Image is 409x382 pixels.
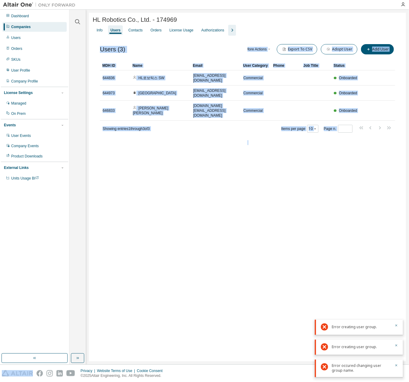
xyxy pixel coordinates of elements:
div: Cookie Consent [137,368,166,373]
button: Export To CSV [277,44,317,54]
div: Website Terms of Use [97,368,137,373]
span: 644973 [103,91,115,95]
div: Job Title [303,61,329,70]
div: SKUs [11,57,21,62]
a: [GEOGRAPHIC_DATA] [139,91,176,95]
span: [EMAIL_ADDRESS][DOMAIN_NAME] [193,73,238,83]
span: Page n. [324,125,353,133]
div: Orders [151,28,162,33]
span: Showing entries 1 through 3 of 3 [103,127,150,131]
span: 646833 [103,108,115,113]
span: [EMAIL_ADDRESS][DOMAIN_NAME] [193,88,238,98]
span: Items per page [281,125,318,133]
div: Company Events [11,144,39,148]
div: Users [110,28,120,33]
div: Contacts [128,28,142,33]
div: External Links [4,165,29,170]
span: Commercial [243,91,263,95]
div: User Profile [11,68,30,73]
div: Error occured changing user group name. [332,363,391,373]
img: altair_logo.svg [2,370,33,377]
div: Companies [11,24,31,29]
div: Dashboard [11,14,29,18]
span: 644836 [103,76,115,80]
div: Error creating user group. [332,343,391,351]
div: Phone [273,61,299,70]
div: Company Profile [11,79,38,84]
button: 10 [309,126,317,131]
img: instagram.svg [46,370,53,377]
img: linkedin.svg [56,370,63,377]
span: Commercial [243,76,263,80]
a: HL로보틱스 SW [139,76,165,80]
div: Managed [11,101,26,106]
div: Status [334,61,359,70]
div: User Category [243,61,268,70]
div: Authorizations [201,28,224,33]
span: [DOMAIN_NAME][EMAIL_ADDRESS][DOMAIN_NAME] [193,103,238,118]
button: More Actions [244,44,273,54]
span: Onboarded [339,76,357,80]
div: Privacy [81,368,97,373]
div: Users [11,35,21,40]
img: youtube.svg [66,370,75,377]
span: Users (3) [100,46,125,53]
button: Add User [361,44,394,54]
div: License Settings [4,90,33,95]
a: [PERSON_NAME] [PERSON_NAME] [133,106,168,115]
div: On Prem [11,111,26,116]
img: facebook.svg [37,370,43,377]
div: License Usage [169,28,193,33]
button: Adopt User [321,44,357,54]
div: Product Downloads [11,154,43,159]
div: User Events [11,133,31,138]
span: Units Usage BI [11,176,39,180]
p: © 2025 Altair Engineering, Inc. All Rights Reserved. [81,373,166,378]
span: Onboarded [339,108,357,113]
div: Info [97,28,103,33]
span: Commercial [243,108,263,113]
div: Name [133,61,188,70]
img: Altair One [3,2,78,8]
span: HL Robotics Co., Ltd. - 174969 [93,16,177,23]
span: Onboarded [339,91,357,95]
div: MDH ID [102,61,128,70]
div: Email [193,61,238,70]
div: Error creating user group. [332,323,391,331]
div: Events [4,123,16,128]
div: Orders [11,46,22,51]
